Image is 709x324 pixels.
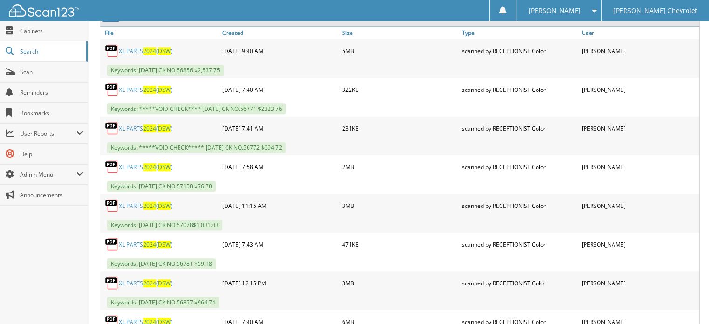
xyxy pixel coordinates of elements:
[220,27,340,39] a: Created
[107,297,219,308] span: Keywords: [DATE] CK NO.56857 $964.74
[119,163,172,171] a: XL PARTS2024(DSW)
[107,181,216,192] span: Keywords: [DATE] CK NO.57158 $76.78
[100,27,220,39] a: File
[9,4,79,17] img: scan123-logo-white.svg
[220,274,340,292] div: [DATE] 12:15 PM
[579,158,699,176] div: [PERSON_NAME]
[119,202,172,210] a: XL PARTS2024(DSW)
[105,237,119,251] img: PDF.png
[105,276,119,290] img: PDF.png
[158,202,171,210] span: DSW
[340,158,460,176] div: 2MB
[158,241,171,248] span: DSW
[119,86,172,94] a: XL PARTS2024(DSW)
[105,44,119,58] img: PDF.png
[460,274,579,292] div: scanned by RECEPTIONIST Color
[143,47,156,55] span: 2024
[158,279,171,287] span: DSW
[340,119,460,138] div: 231KB
[143,241,156,248] span: 2024
[20,171,76,179] span: Admin Menu
[105,160,119,174] img: PDF.png
[143,279,156,287] span: 2024
[460,27,579,39] a: Type
[579,274,699,292] div: [PERSON_NAME]
[220,196,340,215] div: [DATE] 11:15 AM
[143,163,156,171] span: 2024
[579,119,699,138] div: [PERSON_NAME]
[105,199,119,213] img: PDF.png
[20,48,82,55] span: Search
[460,41,579,60] div: scanned by RECEPTIONIST Color
[579,27,699,39] a: User
[20,109,83,117] span: Bookmarks
[107,220,222,230] span: Keywords: [DATE] CK NO.57078$1,031.03
[460,119,579,138] div: scanned by RECEPTIONIST Color
[143,86,156,94] span: 2024
[107,258,216,269] span: Keywords: [DATE] CK NO.56781 $59.18
[662,279,709,324] iframe: Chat Widget
[220,119,340,138] div: [DATE] 7:41 AM
[613,8,697,14] span: [PERSON_NAME] Chevrolet
[20,27,83,35] span: Cabinets
[220,80,340,99] div: [DATE] 7:40 AM
[340,274,460,292] div: 3MB
[340,80,460,99] div: 322KB
[460,158,579,176] div: scanned by RECEPTIONIST Color
[107,103,286,114] span: Keywords: *****VOID CHECK**** [DATE] CK NO.56771 $2323.76
[220,41,340,60] div: [DATE] 9:40 AM
[158,86,171,94] span: DSW
[579,196,699,215] div: [PERSON_NAME]
[158,124,171,132] span: DSW
[579,80,699,99] div: [PERSON_NAME]
[20,150,83,158] span: Help
[107,142,286,153] span: Keywords: *****VOID CHECK***** [DATE] CK NO.56772 $694.72
[460,235,579,254] div: scanned by RECEPTIONIST Color
[20,191,83,199] span: Announcements
[340,235,460,254] div: 471KB
[340,41,460,60] div: 5MB
[105,121,119,135] img: PDF.png
[119,279,172,287] a: XL PARTS2024(DSW)
[340,27,460,39] a: Size
[119,124,172,132] a: XL PARTS2024(DSW)
[340,196,460,215] div: 3MB
[143,124,156,132] span: 2024
[105,83,119,97] img: PDF.png
[460,80,579,99] div: scanned by RECEPTIONIST Color
[20,130,76,138] span: User Reports
[158,47,171,55] span: DSW
[579,235,699,254] div: [PERSON_NAME]
[20,68,83,76] span: Scan
[460,196,579,215] div: scanned by RECEPTIONIST Color
[119,47,172,55] a: XL PARTS2024(DSW)
[220,235,340,254] div: [DATE] 7:43 AM
[220,158,340,176] div: [DATE] 7:58 AM
[119,241,172,248] a: XL PARTS2024(DSW)
[107,65,224,76] span: Keywords: [DATE] CK NO.56856 $2,537.75
[528,8,580,14] span: [PERSON_NAME]
[20,89,83,97] span: Reminders
[158,163,171,171] span: DSW
[579,41,699,60] div: [PERSON_NAME]
[143,202,156,210] span: 2024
